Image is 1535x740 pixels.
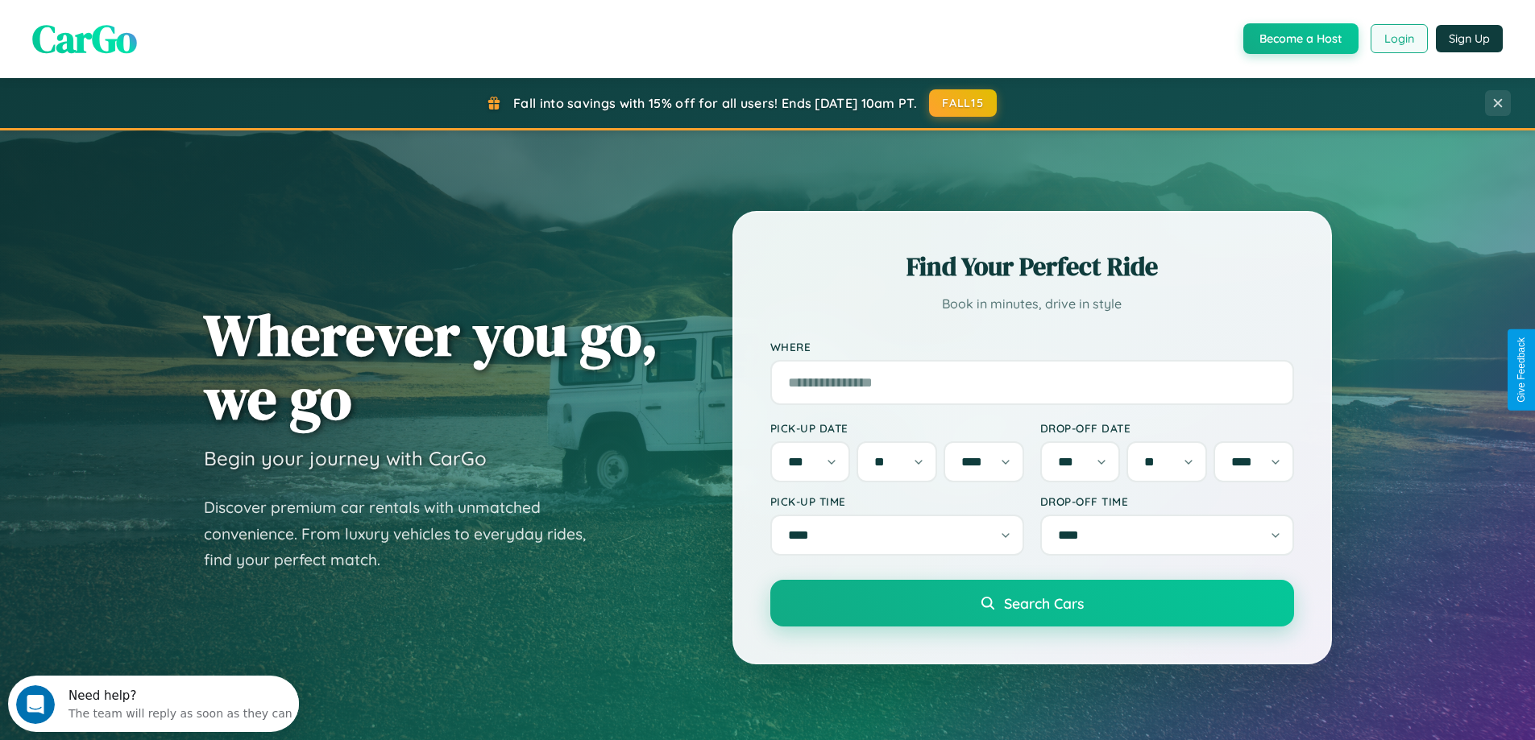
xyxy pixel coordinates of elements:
[60,27,284,43] div: The team will reply as soon as they can
[1371,24,1428,53] button: Login
[770,580,1294,626] button: Search Cars
[32,12,137,65] span: CarGo
[1243,23,1359,54] button: Become a Host
[204,446,487,470] h3: Begin your journey with CarGo
[1004,594,1084,612] span: Search Cars
[1040,421,1294,435] label: Drop-off Date
[1040,494,1294,508] label: Drop-off Time
[6,6,300,51] div: Open Intercom Messenger
[770,421,1024,435] label: Pick-up Date
[770,494,1024,508] label: Pick-up Time
[1436,25,1503,52] button: Sign Up
[770,340,1294,353] label: Where
[204,303,658,430] h1: Wherever you go, we go
[770,292,1294,316] p: Book in minutes, drive in style
[770,249,1294,284] h2: Find Your Perfect Ride
[60,14,284,27] div: Need help?
[204,494,607,573] p: Discover premium car rentals with unmatched convenience. From luxury vehicles to everyday rides, ...
[1516,337,1527,403] div: Give Feedback
[8,676,299,732] iframe: Intercom live chat discovery launcher
[513,95,917,111] span: Fall into savings with 15% off for all users! Ends [DATE] 10am PT.
[929,89,997,117] button: FALL15
[16,685,55,724] iframe: Intercom live chat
